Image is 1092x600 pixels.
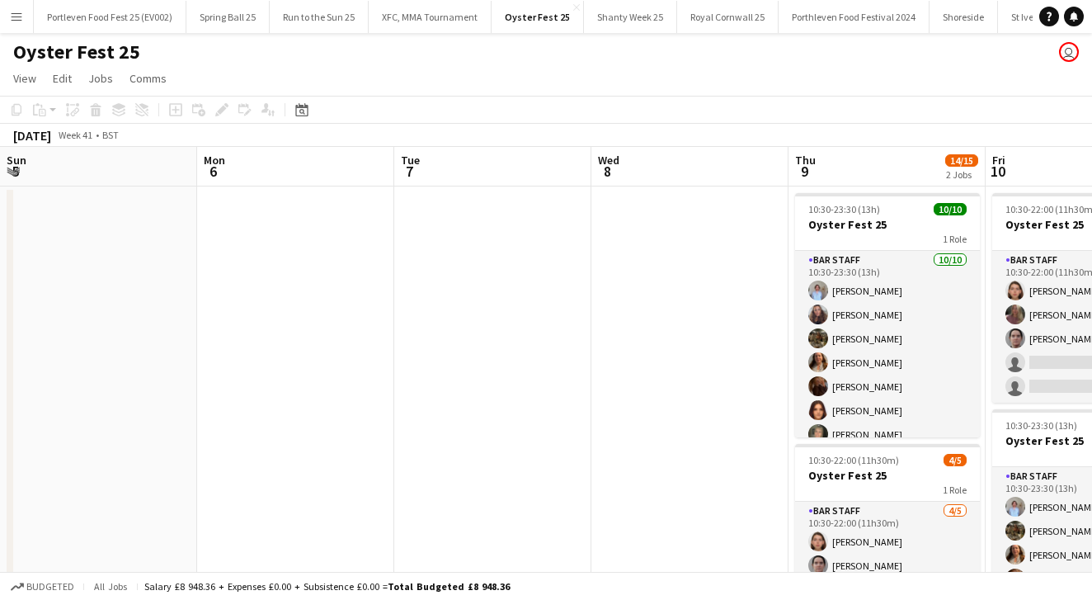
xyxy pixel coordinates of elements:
[401,153,420,168] span: Tue
[1059,42,1079,62] app-user-avatar: Gary James
[91,580,130,593] span: All jobs
[795,468,980,483] h3: Oyster Fest 25
[944,454,967,466] span: 4/5
[13,127,51,144] div: [DATE]
[795,193,980,437] app-job-card: 10:30-23:30 (13h)10/10Oyster Fest 251 RoleBar Staff10/1010:30-23:30 (13h)[PERSON_NAME][PERSON_NAM...
[201,162,225,181] span: 6
[13,40,140,64] h1: Oyster Fest 25
[990,162,1005,181] span: 10
[808,454,899,466] span: 10:30-22:00 (11h30m)
[943,233,967,245] span: 1 Role
[46,68,78,89] a: Edit
[54,129,96,141] span: Week 41
[930,1,998,33] button: Shoreside
[943,484,967,496] span: 1 Role
[186,1,270,33] button: Spring Ball 25
[598,153,619,168] span: Wed
[26,581,74,593] span: Budgeted
[934,203,967,215] span: 10/10
[595,162,619,181] span: 8
[123,68,173,89] a: Comms
[4,162,26,181] span: 5
[88,71,113,86] span: Jobs
[34,1,186,33] button: Portleven Food Fest 25 (EV002)
[8,578,77,596] button: Budgeted
[946,168,977,181] div: 2 Jobs
[992,153,1005,168] span: Fri
[945,154,978,167] span: 14/15
[102,129,119,141] div: BST
[779,1,930,33] button: Porthleven Food Festival 2024
[369,1,492,33] button: XFC, MMA Tournament
[492,1,584,33] button: Oyster Fest 25
[144,580,510,593] div: Salary £8 948.36 + Expenses £0.00 + Subsistence £0.00 =
[53,71,72,86] span: Edit
[584,1,677,33] button: Shanty Week 25
[398,162,420,181] span: 7
[7,153,26,168] span: Sun
[82,68,120,89] a: Jobs
[7,68,43,89] a: View
[795,251,980,522] app-card-role: Bar Staff10/1010:30-23:30 (13h)[PERSON_NAME][PERSON_NAME][PERSON_NAME][PERSON_NAME][PERSON_NAME][...
[808,203,880,215] span: 10:30-23:30 (13h)
[204,153,225,168] span: Mon
[13,71,36,86] span: View
[793,162,816,181] span: 9
[1005,419,1077,432] span: 10:30-23:30 (13h)
[677,1,779,33] button: Royal Cornwall 25
[270,1,369,33] button: Run to the Sun 25
[795,153,816,168] span: Thu
[388,580,510,593] span: Total Budgeted £8 948.36
[129,71,167,86] span: Comms
[795,217,980,232] h3: Oyster Fest 25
